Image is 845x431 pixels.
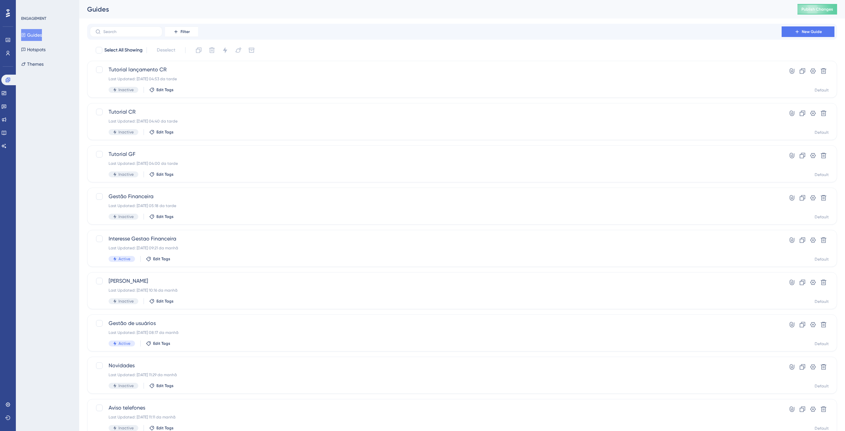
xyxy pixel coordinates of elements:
[118,341,130,346] span: Active
[118,214,134,219] span: Inactive
[118,425,134,431] span: Inactive
[109,277,763,285] span: [PERSON_NAME]
[109,161,763,166] div: Last Updated: [DATE] 04:00 da tarde
[109,404,763,412] span: Aviso telefones
[151,44,181,56] button: Deselect
[156,172,174,177] span: Edit Tags
[149,129,174,135] button: Edit Tags
[109,76,763,82] div: Last Updated: [DATE] 04:53 da tarde
[109,330,763,335] div: Last Updated: [DATE] 08:17 da manhã
[87,5,781,14] div: Guides
[156,425,174,431] span: Edit Tags
[21,29,42,41] button: Guides
[21,58,44,70] button: Themes
[149,214,174,219] button: Edit Tags
[149,172,174,177] button: Edit Tags
[104,46,143,54] span: Select All Showing
[109,66,763,74] span: Tutorial lançamento CR
[118,383,134,388] span: Inactive
[181,29,190,34] span: Filter
[149,425,174,431] button: Edit Tags
[153,341,170,346] span: Edit Tags
[109,362,763,370] span: Novidades
[815,214,829,220] div: Default
[797,4,837,15] button: Publish Changes
[815,341,829,346] div: Default
[103,29,157,34] input: Search
[156,214,174,219] span: Edit Tags
[109,119,763,124] div: Last Updated: [DATE] 04:40 da tarde
[109,288,763,293] div: Last Updated: [DATE] 10:16 da manhã
[109,150,763,158] span: Tutorial GF
[109,372,763,377] div: Last Updated: [DATE] 11:29 da manhã
[801,7,833,12] span: Publish Changes
[815,383,829,389] div: Default
[118,172,134,177] span: Inactive
[815,299,829,304] div: Default
[118,87,134,92] span: Inactive
[156,87,174,92] span: Edit Tags
[149,383,174,388] button: Edit Tags
[118,256,130,262] span: Active
[21,44,46,55] button: Hotspots
[149,299,174,304] button: Edit Tags
[165,26,198,37] button: Filter
[157,46,175,54] span: Deselect
[153,256,170,262] span: Edit Tags
[118,129,134,135] span: Inactive
[21,16,46,21] div: ENGAGEMENT
[109,108,763,116] span: Tutorial CR
[109,414,763,420] div: Last Updated: [DATE] 11:11 da manhã
[149,87,174,92] button: Edit Tags
[156,129,174,135] span: Edit Tags
[109,203,763,208] div: Last Updated: [DATE] 05:18 da tarde
[146,341,170,346] button: Edit Tags
[109,245,763,251] div: Last Updated: [DATE] 09:21 da manhã
[146,256,170,262] button: Edit Tags
[815,88,829,93] div: Default
[109,193,763,200] span: Gestão Financeira
[109,235,763,243] span: Interesse Gestao Financeira
[156,383,174,388] span: Edit Tags
[815,172,829,177] div: Default
[109,319,763,327] span: Gestão de usuários
[782,26,834,37] button: New Guide
[815,130,829,135] div: Default
[118,299,134,304] span: Inactive
[802,29,822,34] span: New Guide
[815,257,829,262] div: Default
[815,426,829,431] div: Default
[156,299,174,304] span: Edit Tags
